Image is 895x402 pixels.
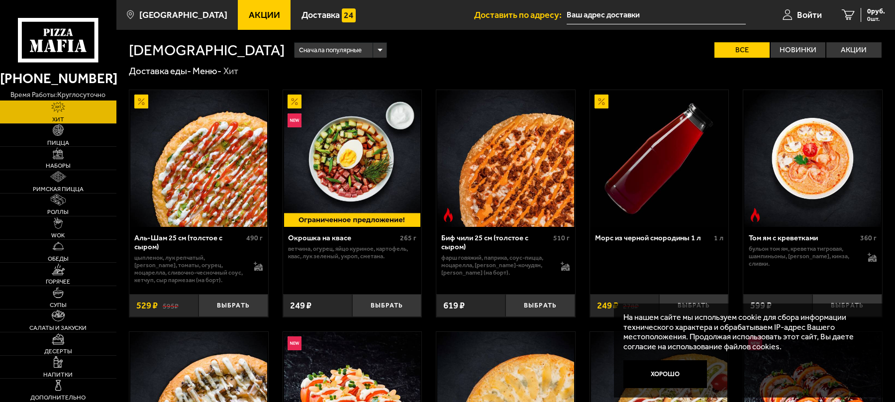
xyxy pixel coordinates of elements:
[163,301,179,310] s: 595 ₽
[139,10,227,19] span: [GEOGRAPHIC_DATA]
[284,90,421,227] img: Окрошка на квасе
[33,186,84,192] span: Римская пицца
[288,245,416,260] p: ветчина, огурец, яйцо куриное, картофель, квас, лук зеленый, укроп, сметана.
[474,10,567,19] span: Доставить по адресу:
[51,232,65,238] span: WOK
[129,43,285,58] h1: [DEMOGRAPHIC_DATA]
[771,42,826,58] label: Новинки
[597,301,618,310] span: 249 ₽
[505,294,575,317] button: Выбрать
[52,116,64,122] span: Хит
[441,234,551,252] div: Биф чили 25 см (толстое с сыром)
[288,113,301,127] img: Новинка
[714,42,770,58] label: Все
[714,234,723,242] span: 1 л
[288,336,301,350] img: Новинка
[283,90,421,227] a: АкционныйНовинкаОкрошка на квасе
[749,245,859,268] p: бульон том ям, креветка тигровая, шампиньоны, [PERSON_NAME], кинза, сливки.
[46,279,70,285] span: Горячее
[826,42,882,58] label: Акции
[129,66,191,77] a: Доставка еды-
[301,10,340,19] span: Доставка
[288,234,398,243] div: Окрошка на квасе
[130,90,267,227] img: Аль-Шам 25 см (толстое с сыром)
[591,90,728,227] img: Морс из черной смородины 1 л
[223,65,238,77] div: Хит
[342,8,356,22] img: 15daf4d41897b9f0e9f617042186c801.svg
[134,234,244,252] div: Аль-Шам 25 см (толстое с сыром)
[288,95,301,108] img: Акционный
[29,325,87,331] span: Салаты и закуски
[659,294,728,317] button: Выбрать
[134,254,244,284] p: цыпленок, лук репчатый, [PERSON_NAME], томаты, огурец, моцарелла, сливочно-чесночный соус, кетчуп...
[44,348,72,354] span: Десерты
[553,234,570,242] span: 510 г
[249,10,280,19] span: Акции
[400,234,416,242] span: 265 г
[43,372,73,378] span: Напитки
[860,234,877,242] span: 360 г
[867,16,885,22] span: 0 шт.
[748,208,762,222] img: Острое блюдо
[750,301,772,310] span: 599 ₽
[30,395,86,401] span: Дополнительно
[744,90,881,227] img: Том ям с креветками
[136,301,158,310] span: 529 ₽
[437,90,574,227] img: Биф чили 25 см (толстое с сыром)
[299,41,362,59] span: Сначала популярные
[193,66,221,77] a: Меню-
[46,163,71,169] span: Наборы
[441,254,551,277] p: фарш говяжий, паприка, соус-пицца, моцарелла, [PERSON_NAME]-кочудян, [PERSON_NAME] (на борт).
[595,234,711,243] div: Морс из черной смородины 1 л
[436,90,575,227] a: Острое блюдоБиф чили 25 см (толстое с сыром)
[290,301,311,310] span: 249 ₽
[595,95,608,108] img: Акционный
[50,302,67,308] span: Супы
[797,10,822,19] span: Войти
[590,90,728,227] a: АкционныйМорс из черной смородины 1 л
[567,6,746,24] input: Ваш адрес доставки
[443,301,465,310] span: 619 ₽
[129,90,268,227] a: АкционныйАль-Шам 25 см (толстое с сыром)
[47,209,69,215] span: Роллы
[441,208,455,222] img: Острое блюдо
[199,294,268,317] button: Выбрать
[623,312,867,351] p: На нашем сайте мы используем cookie для сбора информации технического характера и обрабатываем IP...
[623,301,639,310] s: 278 ₽
[48,256,69,262] span: Обеды
[134,95,148,108] img: Акционный
[812,294,882,317] button: Выбрать
[743,90,882,227] a: Острое блюдоТом ям с креветками
[47,140,69,146] span: Пицца
[352,294,421,317] button: Выбрать
[623,360,707,388] button: Хорошо
[749,234,858,243] div: Том ям с креветками
[246,234,263,242] span: 490 г
[867,8,885,15] span: 0 руб.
